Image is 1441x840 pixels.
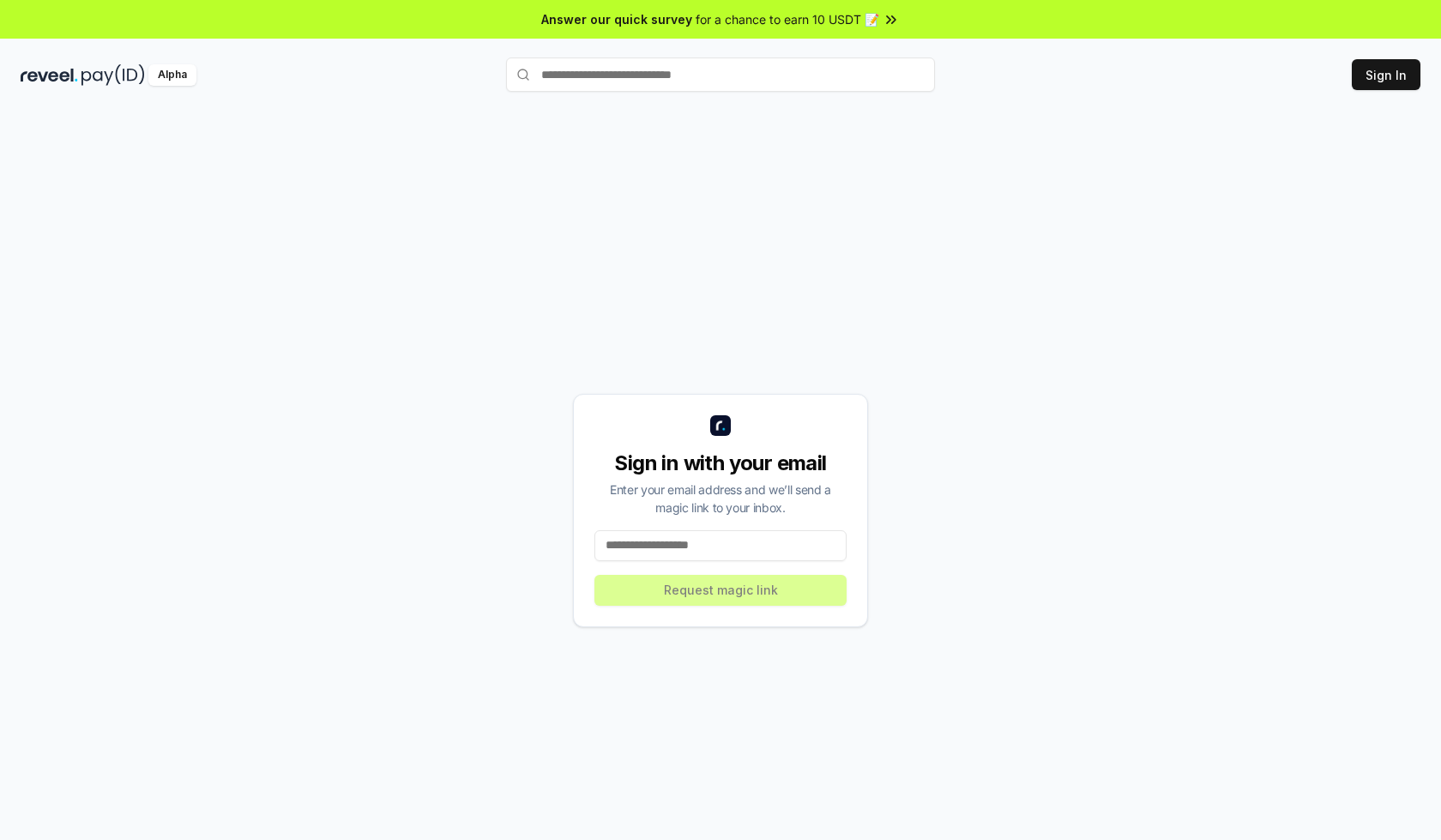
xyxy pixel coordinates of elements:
[594,480,847,517] div: Enter your email address and we’ll send a magic link to your inbox.
[81,64,145,86] img: pay_id
[710,415,731,436] img: logo_small
[594,450,847,477] div: Sign in with your email
[541,10,692,28] span: Answer our quick survey
[1352,59,1420,90] button: Sign In
[696,10,879,28] span: for a chance to earn 10 USDT 📝
[21,64,78,86] img: reveel_dark
[148,64,196,86] div: Alpha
